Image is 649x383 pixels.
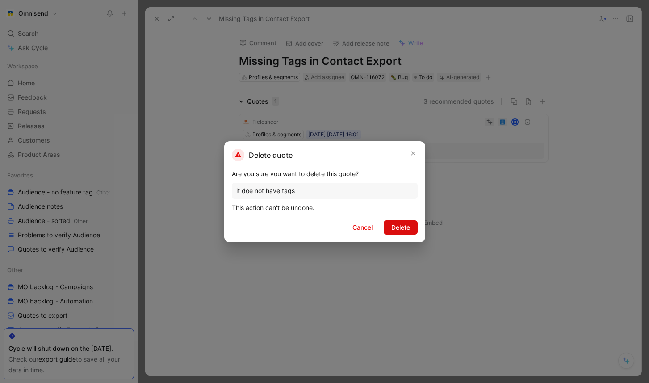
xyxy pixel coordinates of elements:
[345,220,380,235] button: Cancel
[352,222,373,233] span: Cancel
[384,220,418,235] button: Delete
[236,185,413,196] div: it doe not have tags
[232,168,418,213] div: Are you sure you want to delete this quote? This action can't be undone.
[391,222,410,233] span: Delete
[232,149,293,161] h2: Delete quote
